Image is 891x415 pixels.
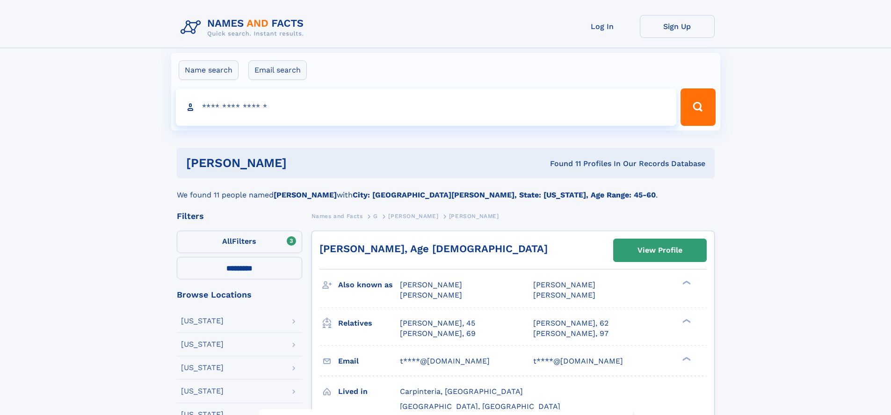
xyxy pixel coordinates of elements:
[181,317,224,325] div: [US_STATE]
[400,280,462,289] span: [PERSON_NAME]
[177,291,302,299] div: Browse Locations
[338,277,400,293] h3: Also known as
[388,210,438,222] a: [PERSON_NAME]
[177,231,302,253] label: Filters
[338,384,400,400] h3: Lived in
[179,60,239,80] label: Name search
[181,341,224,348] div: [US_STATE]
[186,157,419,169] h1: [PERSON_NAME]
[533,291,595,299] span: [PERSON_NAME]
[400,387,523,396] span: Carpinteria, [GEOGRAPHIC_DATA]
[533,280,595,289] span: [PERSON_NAME]
[400,291,462,299] span: [PERSON_NAME]
[680,280,691,286] div: ❯
[248,60,307,80] label: Email search
[177,212,302,220] div: Filters
[680,318,691,324] div: ❯
[614,239,706,262] a: View Profile
[533,328,608,339] a: [PERSON_NAME], 97
[373,210,378,222] a: G
[400,328,476,339] a: [PERSON_NAME], 69
[177,178,715,201] div: We found 11 people named with .
[637,240,682,261] div: View Profile
[388,213,438,219] span: [PERSON_NAME]
[181,364,224,371] div: [US_STATE]
[222,237,232,246] span: All
[400,402,560,411] span: [GEOGRAPHIC_DATA], [GEOGRAPHIC_DATA]
[373,213,378,219] span: G
[338,353,400,369] h3: Email
[353,190,656,199] b: City: [GEOGRAPHIC_DATA][PERSON_NAME], State: [US_STATE], Age Range: 45-60
[418,159,705,169] div: Found 11 Profiles In Our Records Database
[176,88,677,126] input: search input
[338,315,400,331] h3: Relatives
[274,190,337,199] b: [PERSON_NAME]
[319,243,548,255] a: [PERSON_NAME], Age [DEMOGRAPHIC_DATA]
[177,15,311,40] img: Logo Names and Facts
[449,213,499,219] span: [PERSON_NAME]
[640,15,715,38] a: Sign Up
[680,356,691,362] div: ❯
[311,210,363,222] a: Names and Facts
[533,318,608,328] a: [PERSON_NAME], 62
[565,15,640,38] a: Log In
[181,387,224,395] div: [US_STATE]
[400,318,475,328] a: [PERSON_NAME], 45
[681,88,715,126] button: Search Button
